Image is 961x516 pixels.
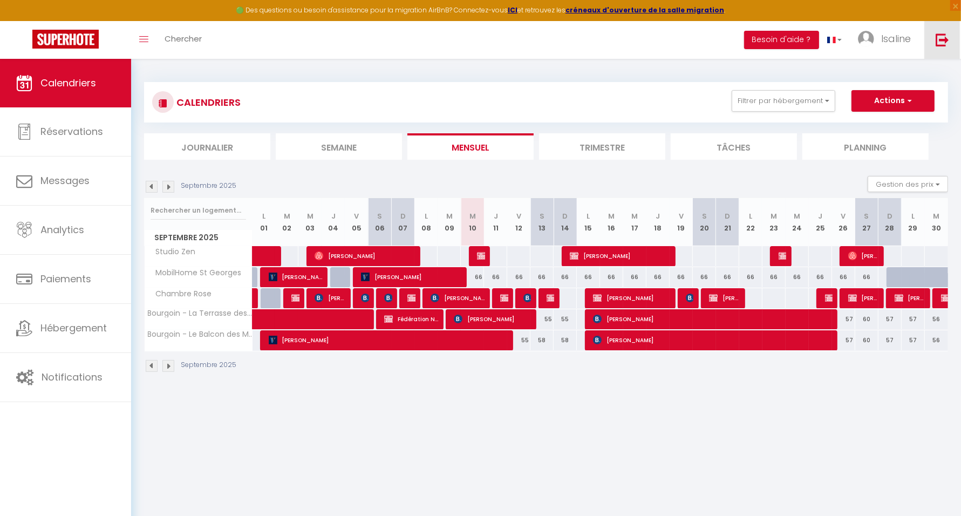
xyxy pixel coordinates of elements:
[794,211,800,221] abbr: M
[600,198,623,246] th: 16
[825,288,833,308] span: [PERSON_NAME]
[165,33,202,44] span: Chercher
[600,267,623,287] div: 66
[670,267,693,287] div: 66
[809,198,832,246] th: 25
[361,288,369,308] span: [PERSON_NAME]
[739,198,762,246] th: 22
[832,198,855,246] th: 26
[507,330,530,350] div: 55
[156,21,210,59] a: Chercher
[623,267,646,287] div: 66
[253,198,276,246] th: 01
[593,288,670,308] span: [PERSON_NAME]
[391,198,414,246] th: 07
[693,267,716,287] div: 66
[144,133,270,160] li: Journalier
[42,370,103,384] span: Notifications
[425,211,428,221] abbr: L
[276,133,402,160] li: Semaine
[40,125,103,138] span: Réservations
[446,211,453,221] abbr: M
[269,267,323,287] span: [PERSON_NAME]
[477,246,485,266] span: [PERSON_NAME]
[361,267,461,287] span: [PERSON_NAME]
[307,211,313,221] abbr: M
[40,76,96,90] span: Calendriers
[716,198,739,246] th: 21
[9,4,41,37] button: Ouvrir le widget de chat LiveChat
[593,309,833,329] span: [PERSON_NAME]
[902,198,925,246] th: 29
[762,198,786,246] th: 23
[508,5,517,15] a: ICI
[530,330,554,350] div: 58
[802,133,929,160] li: Planning
[864,211,869,221] abbr: S
[881,32,911,45] span: Isaline
[565,5,724,15] a: créneaux d'ouverture de la salle migration
[547,288,554,308] span: [PERSON_NAME]
[523,288,531,308] span: prince [PERSON_NAME]
[284,211,290,221] abbr: M
[146,267,244,279] span: MobilHome St Georges
[631,211,638,221] abbr: M
[431,288,485,308] span: [PERSON_NAME]
[878,309,902,329] div: 57
[925,309,948,329] div: 56
[438,198,461,246] th: 09
[702,211,707,221] abbr: S
[577,267,600,287] div: 66
[739,267,762,287] div: 66
[494,211,498,221] abbr: J
[145,230,252,246] span: Septembre 2025
[832,330,855,350] div: 57
[345,198,368,246] th: 05
[911,211,915,221] abbr: L
[786,267,809,287] div: 66
[848,288,879,308] span: [PERSON_NAME]
[779,246,786,266] span: [PERSON_NAME]
[414,198,438,246] th: 08
[623,198,646,246] th: 17
[646,198,670,246] th: 18
[291,288,299,308] span: [PERSON_NAME]
[570,246,670,266] span: [PERSON_NAME]
[298,198,322,246] th: 03
[855,267,878,287] div: 66
[895,288,925,308] span: [PERSON_NAME]
[848,246,879,266] span: [PERSON_NAME]
[832,309,855,329] div: 57
[818,211,822,221] abbr: J
[540,211,544,221] abbr: S
[716,267,739,287] div: 66
[744,31,819,49] button: Besoin d'aide ?
[809,267,832,287] div: 66
[646,267,670,287] div: 66
[269,330,508,350] span: [PERSON_NAME]
[384,309,438,329] span: Fédération Nationale Solidarité Femmes
[887,211,892,221] abbr: D
[850,21,924,59] a: ... Isaline
[181,181,236,191] p: Septembre 2025
[749,211,752,221] abbr: L
[146,330,254,338] span: Bourgoin - Le Balcon des Moulins
[384,288,392,308] span: [PERSON_NAME]
[315,288,345,308] span: [PERSON_NAME]
[725,211,730,221] abbr: D
[563,211,568,221] abbr: D
[461,198,484,246] th: 10
[851,90,935,112] button: Actions
[671,133,797,160] li: Tâches
[407,133,534,160] li: Mensuel
[786,198,809,246] th: 24
[925,198,948,246] th: 30
[670,198,693,246] th: 19
[878,330,902,350] div: 57
[686,288,693,308] span: [PERSON_NAME]
[530,267,554,287] div: 66
[262,211,265,221] abbr: L
[32,30,99,49] img: Super Booking
[868,176,948,192] button: Gestion des prix
[925,330,948,350] div: 56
